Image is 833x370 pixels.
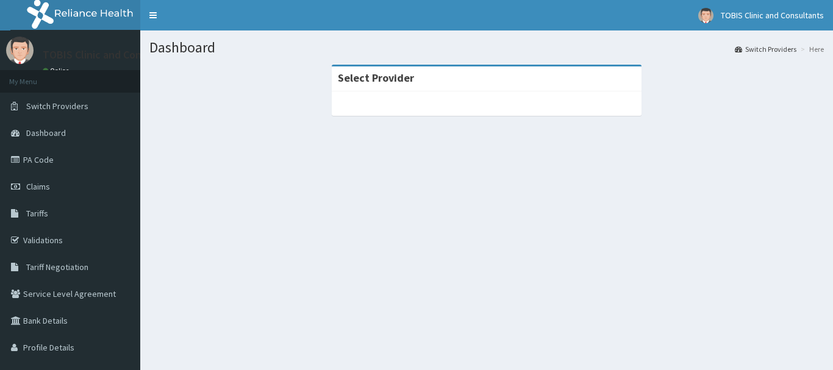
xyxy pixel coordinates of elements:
a: Switch Providers [735,44,796,54]
h1: Dashboard [149,40,824,55]
strong: Select Provider [338,71,414,85]
img: User Image [698,8,713,23]
img: User Image [6,37,34,64]
span: Claims [26,181,50,192]
span: Dashboard [26,127,66,138]
li: Here [798,44,824,54]
span: Tariffs [26,208,48,219]
span: Tariff Negotiation [26,261,88,272]
span: TOBIS Clinic and Consultants [721,10,824,21]
span: Switch Providers [26,101,88,112]
p: TOBIS Clinic and Consultants [43,49,181,60]
a: Online [43,66,72,75]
